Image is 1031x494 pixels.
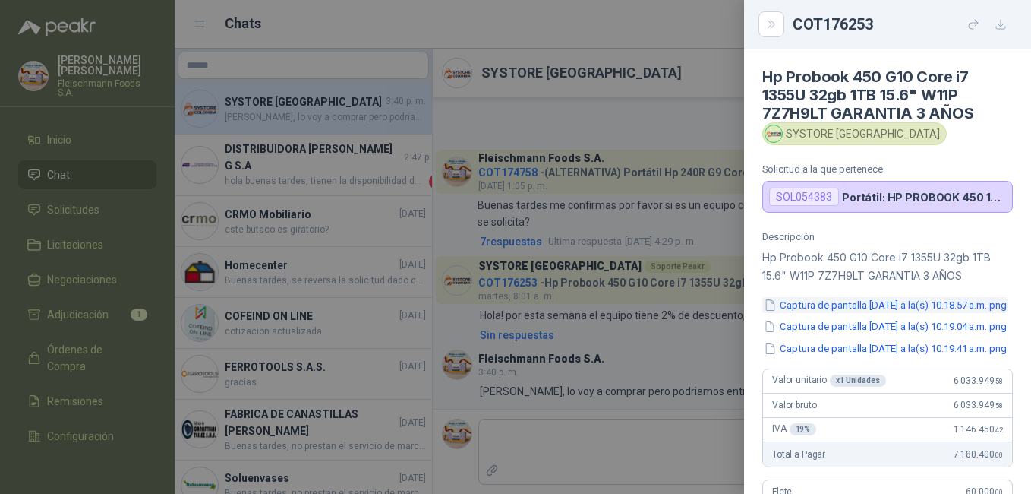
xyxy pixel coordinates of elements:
div: SOL054383 [769,188,839,206]
span: Valor bruto [772,400,816,410]
button: Captura de pantalla [DATE] a la(s) 10.19.41 a.m..png [762,340,1008,356]
span: Valor unitario [772,375,886,387]
span: 6.033.949 [954,400,1003,410]
span: ,58 [994,401,1003,410]
span: ,58 [994,377,1003,385]
div: x 1 Unidades [830,375,886,387]
div: SYSTORE [GEOGRAPHIC_DATA] [762,122,947,145]
span: 1.146.450 [954,424,1003,435]
div: 19 % [790,423,817,435]
span: ,42 [994,426,1003,434]
div: COT176253 [793,12,1013,36]
h4: Hp Probook 450 G10 Core i7 1355U 32gb 1TB 15.6" W11P 7Z7H9LT GARANTIA 3 AÑOS [762,68,1013,122]
span: IVA [772,423,816,435]
p: Descripción [762,231,1013,242]
button: Captura de pantalla [DATE] a la(s) 10.18.57 a.m..png [762,297,1008,313]
p: Portátil: HP PROBOOK 450 10 GENERACIÓN PROCESADOR INTEL CORE i7 [842,191,1006,204]
img: Company Logo [765,125,782,142]
span: Total a Pagar [772,449,825,460]
span: 6.033.949 [954,375,1003,386]
button: Captura de pantalla [DATE] a la(s) 10.19.04 a.m..png [762,319,1008,335]
button: Close [762,15,780,33]
p: Hp Probook 450 G10 Core i7 1355U 32gb 1TB 15.6" W11P 7Z7H9LT GARANTIA 3 AÑOS [762,249,1013,285]
span: 7.180.400 [954,449,1003,460]
p: Solicitud a la que pertenece [762,163,1013,175]
span: ,00 [994,451,1003,459]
